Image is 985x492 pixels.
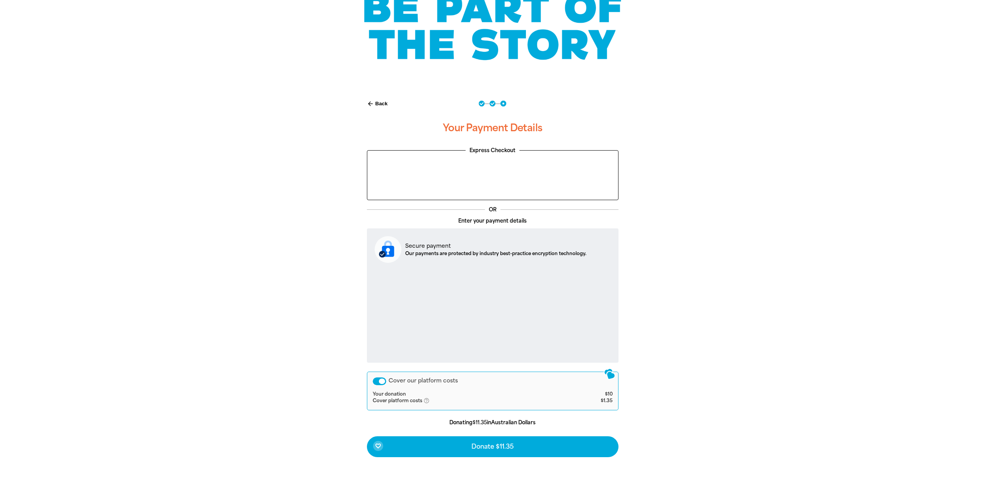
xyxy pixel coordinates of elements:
legend: Express Checkout [466,147,519,154]
button: Navigate to step 2 of 3 to enter your details [490,101,495,106]
h3: Your Payment Details [367,116,618,141]
button: Cover our platform costs [373,377,386,385]
td: $10 [571,391,613,398]
iframe: Secure payment button frame [371,154,614,171]
button: Navigate to step 3 of 3 to enter your payment details [500,101,506,106]
button: favorite_borderDonate $11.35 [367,436,618,457]
td: Your donation [373,391,571,398]
p: OR [485,206,500,214]
iframe: PayPal-paypal [371,174,614,195]
b: $11.35 [473,420,487,425]
button: Back [364,97,391,110]
p: Our payments are protected by industry best-practice encryption technology. [405,250,586,257]
iframe: Secure payment input frame [373,269,612,356]
p: Donating in Australian Dollars [367,419,618,427]
button: Navigate to step 1 of 3 to enter your donation amount [479,101,485,106]
i: help_outlined [423,398,436,404]
td: Cover platform costs [373,398,571,405]
i: favorite_border [375,443,381,449]
span: Donate $11.35 [471,444,514,450]
p: Enter your payment details [367,217,618,225]
i: arrow_back [367,100,374,107]
p: Secure payment [405,242,586,250]
td: $1.35 [571,398,613,405]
